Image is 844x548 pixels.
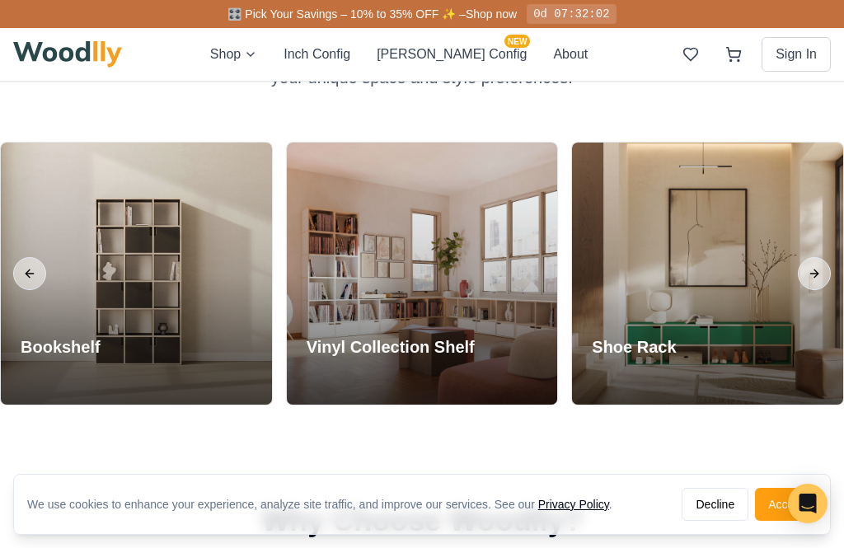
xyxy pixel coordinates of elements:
button: Shop [210,44,257,64]
div: Open Intercom Messenger [788,484,828,523]
button: Inch Config [284,44,350,64]
div: We use cookies to enhance your experience, analyze site traffic, and improve our services. See our . [27,496,626,513]
button: About [553,44,588,64]
span: NEW [504,35,530,48]
button: [PERSON_NAME] ConfigNEW [377,44,527,64]
span: 🎛️ Pick Your Savings – 10% to 35% OFF ✨ – [227,7,465,21]
a: Shop now [466,7,517,21]
h3: Bookshelf [21,335,134,358]
a: Privacy Policy [538,498,609,511]
button: Decline [682,488,748,521]
div: 0d 07:32:02 [527,4,616,24]
h3: Shoe Rack [592,335,705,358]
button: Sign In [762,37,831,72]
h3: Vinyl Collection Shelf [307,335,475,358]
img: Woodlly [13,41,122,68]
button: Accept [755,488,817,521]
